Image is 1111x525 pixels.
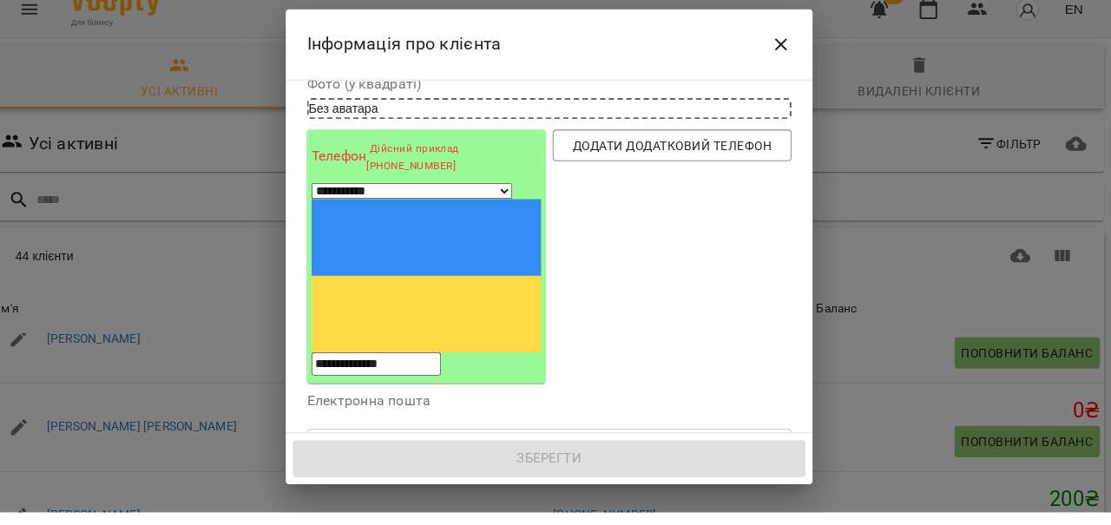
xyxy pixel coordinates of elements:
img: Україна [320,215,548,367]
select: Країна номера телефону [320,200,519,215]
font: Дійсний приклад [PHONE_NUMBER] [375,159,466,188]
font: Інформація про клієнта [316,52,508,72]
font: Телефон [320,164,375,180]
font: Електронна пошта [316,406,438,423]
font: Фото (у квадраті) [316,93,430,109]
button: Закрити [764,42,805,83]
font: Без аватара [318,119,386,133]
font: Додати додатковий телефон [579,155,776,169]
button: Додати додатковий телефон [559,147,795,178]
